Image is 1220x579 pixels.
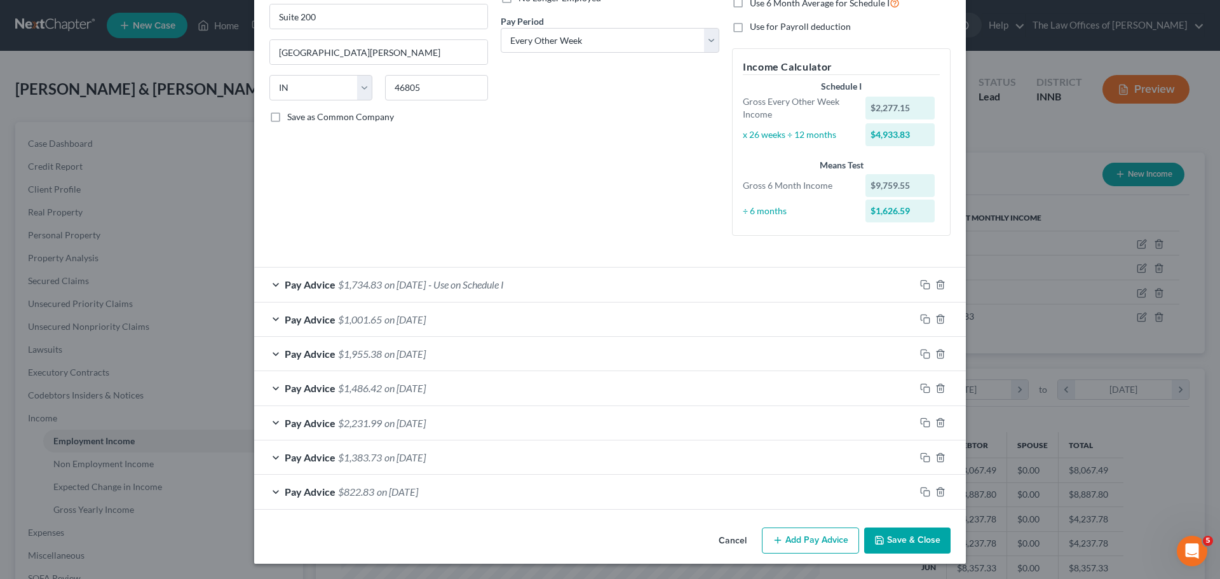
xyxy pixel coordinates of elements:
input: Enter zip... [385,75,488,100]
span: $1,734.83 [338,278,382,290]
div: $2,277.15 [865,97,935,119]
span: $1,383.73 [338,451,382,463]
button: Add Pay Advice [762,528,859,554]
span: $1,001.65 [338,313,382,325]
button: Save & Close [864,528,951,554]
span: $1,486.42 [338,382,382,394]
span: Save as Common Company [287,111,394,122]
div: $9,759.55 [865,174,935,197]
span: on [DATE] [384,348,426,360]
h5: Income Calculator [743,59,940,75]
span: Pay Advice [285,348,335,360]
div: Means Test [743,159,940,172]
span: Use for Payroll deduction [750,21,851,32]
span: - Use on Schedule I [428,278,504,290]
span: 5 [1203,536,1213,546]
span: Pay Advice [285,451,335,463]
div: Gross 6 Month Income [736,179,859,192]
div: $4,933.83 [865,123,935,146]
span: $1,955.38 [338,348,382,360]
span: Pay Advice [285,486,335,498]
span: on [DATE] [384,278,426,290]
span: Pay Advice [285,313,335,325]
div: x 26 weeks ÷ 12 months [736,128,859,141]
input: Unit, Suite, etc... [270,4,487,29]
input: Enter city... [270,40,487,64]
div: ÷ 6 months [736,205,859,217]
span: on [DATE] [384,382,426,394]
span: Pay Period [501,16,544,27]
div: Gross Every Other Week Income [736,95,859,121]
span: Pay Advice [285,382,335,394]
iframe: Intercom live chat [1177,536,1207,566]
div: $1,626.59 [865,200,935,222]
span: on [DATE] [384,417,426,429]
span: $822.83 [338,486,374,498]
span: on [DATE] [377,486,418,498]
span: on [DATE] [384,313,426,325]
button: Cancel [708,529,757,554]
span: Pay Advice [285,417,335,429]
span: on [DATE] [384,451,426,463]
span: $2,231.99 [338,417,382,429]
span: Pay Advice [285,278,335,290]
div: Schedule I [743,80,940,93]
